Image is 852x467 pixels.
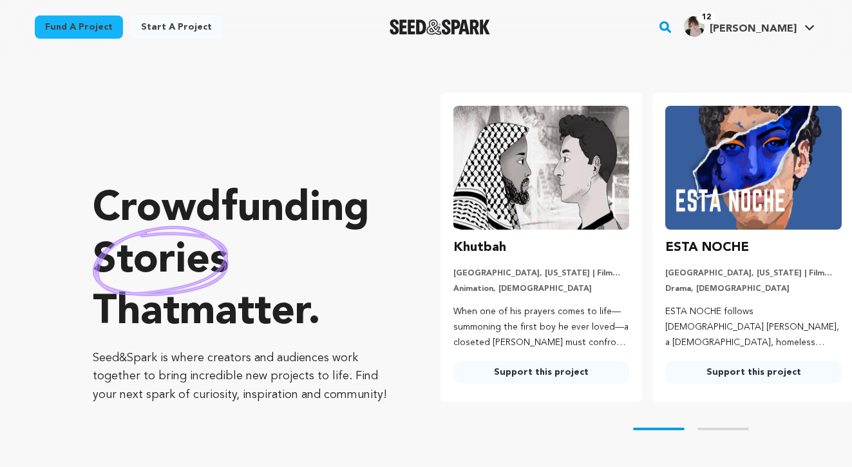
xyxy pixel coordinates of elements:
[697,11,716,24] span: 12
[390,19,491,35] a: Seed&Spark Homepage
[180,292,308,333] span: matter
[665,304,842,350] p: ESTA NOCHE follows [DEMOGRAPHIC_DATA] [PERSON_NAME], a [DEMOGRAPHIC_DATA], homeless runaway, conf...
[93,184,389,339] p: Crowdfunding that .
[453,237,506,258] h3: Khutbah
[681,14,817,37] a: Katya K.'s Profile
[453,304,630,350] p: When one of his prayers comes to life—summoning the first boy he ever loved—a closeted [PERSON_NA...
[684,16,705,37] img: d1c5c6e43098ef0c.jpg
[665,237,749,258] h3: ESTA NOCHE
[665,361,842,384] a: Support this project
[453,361,630,384] a: Support this project
[453,106,630,230] img: Khutbah image
[131,15,222,39] a: Start a project
[35,15,123,39] a: Fund a project
[453,284,630,294] p: Animation, [DEMOGRAPHIC_DATA]
[93,349,389,404] p: Seed&Spark is where creators and audiences work together to bring incredible new projects to life...
[710,24,797,34] span: [PERSON_NAME]
[681,14,817,41] span: Katya K.'s Profile
[453,268,630,279] p: [GEOGRAPHIC_DATA], [US_STATE] | Film Short
[665,106,842,230] img: ESTA NOCHE image
[93,226,229,296] img: hand sketched image
[665,268,842,279] p: [GEOGRAPHIC_DATA], [US_STATE] | Film Short
[684,16,797,37] div: Katya K.'s Profile
[390,19,491,35] img: Seed&Spark Logo Dark Mode
[665,284,842,294] p: Drama, [DEMOGRAPHIC_DATA]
